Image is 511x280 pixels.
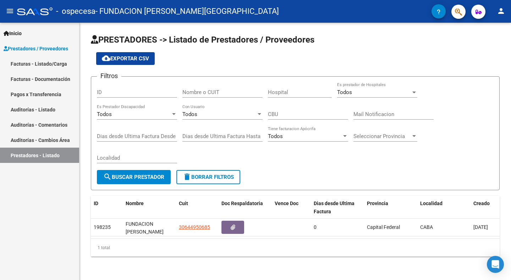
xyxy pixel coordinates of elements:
[94,224,111,230] span: 198235
[96,52,155,65] button: Exportar CSV
[314,201,355,214] span: Dias desde Ultima Factura
[176,170,240,184] button: Borrar Filtros
[97,71,121,81] h3: Filtros
[179,224,210,230] span: 30644950685
[221,201,263,206] span: Doc Respaldatoria
[487,256,504,273] div: Open Intercom Messenger
[420,224,433,230] span: CABA
[94,201,98,206] span: ID
[268,133,283,139] span: Todos
[4,29,22,37] span: Inicio
[179,201,188,206] span: Cuit
[56,4,95,19] span: - ospecesa
[417,196,471,219] datatable-header-cell: Localidad
[311,196,364,219] datatable-header-cell: Dias desde Ultima Factura
[6,7,14,15] mat-icon: menu
[126,220,173,235] div: FUNDACION [PERSON_NAME]
[95,4,279,19] span: - FUNDACION [PERSON_NAME][GEOGRAPHIC_DATA]
[4,45,68,53] span: Prestadores / Proveedores
[473,224,488,230] span: [DATE]
[102,55,149,62] span: Exportar CSV
[353,133,411,139] span: Seleccionar Provincia
[97,170,171,184] button: Buscar Prestador
[91,196,123,219] datatable-header-cell: ID
[176,196,219,219] datatable-header-cell: Cuit
[364,196,417,219] datatable-header-cell: Provincia
[367,224,400,230] span: Capital Federal
[420,201,443,206] span: Localidad
[91,239,500,257] div: 1 total
[314,224,317,230] span: 0
[367,201,388,206] span: Provincia
[103,174,164,180] span: Buscar Prestador
[102,54,110,62] mat-icon: cloud_download
[272,196,311,219] datatable-header-cell: Vence Doc
[183,172,191,181] mat-icon: delete
[182,111,197,117] span: Todos
[219,196,272,219] datatable-header-cell: Doc Respaldatoria
[126,201,144,206] span: Nombre
[183,174,234,180] span: Borrar Filtros
[471,196,510,219] datatable-header-cell: Creado
[473,201,490,206] span: Creado
[97,111,112,117] span: Todos
[497,7,505,15] mat-icon: person
[275,201,298,206] span: Vence Doc
[337,89,352,95] span: Todos
[103,172,112,181] mat-icon: search
[91,35,314,45] span: PRESTADORES -> Listado de Prestadores / Proveedores
[123,196,176,219] datatable-header-cell: Nombre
